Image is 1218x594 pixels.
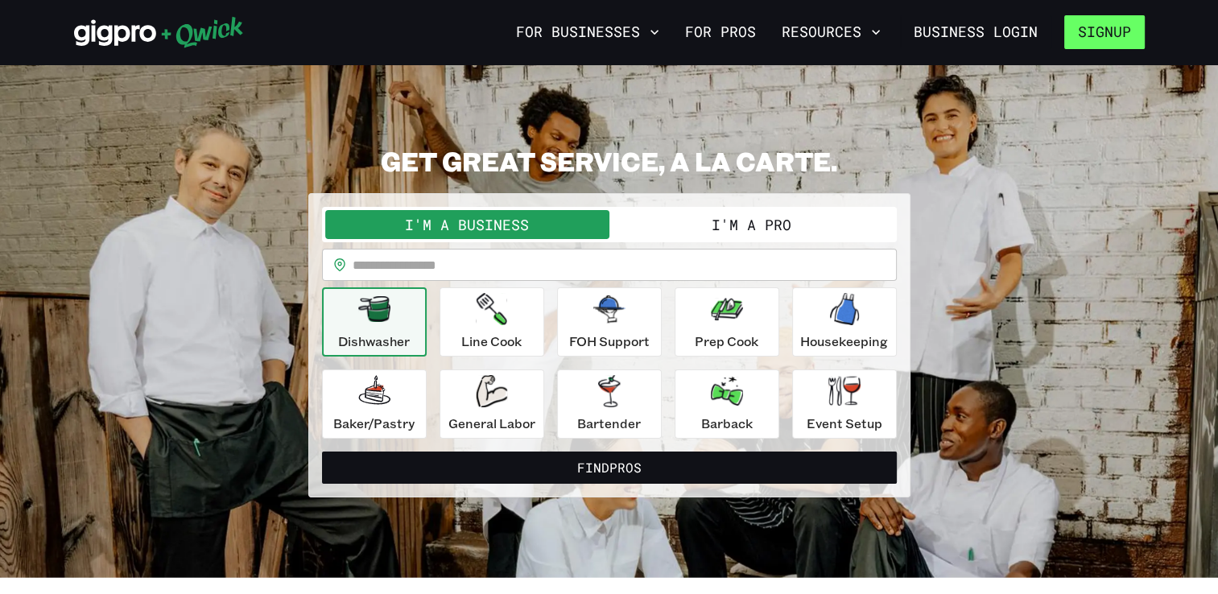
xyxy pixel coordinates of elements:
[609,210,894,239] button: I'm a Pro
[322,452,897,484] button: FindPros
[800,332,888,351] p: Housekeeping
[695,332,758,351] p: Prep Cook
[701,414,753,433] p: Barback
[792,369,897,439] button: Event Setup
[461,332,522,351] p: Line Cook
[675,287,779,357] button: Prep Cook
[792,287,897,357] button: Housekeeping
[448,414,535,433] p: General Labor
[775,19,887,46] button: Resources
[675,369,779,439] button: Barback
[510,19,666,46] button: For Businesses
[440,369,544,439] button: General Labor
[577,414,641,433] p: Bartender
[557,369,662,439] button: Bartender
[679,19,762,46] a: For Pros
[557,287,662,357] button: FOH Support
[322,287,427,357] button: Dishwasher
[569,332,650,351] p: FOH Support
[900,15,1051,49] a: Business Login
[333,414,415,433] p: Baker/Pastry
[338,332,410,351] p: Dishwasher
[807,414,882,433] p: Event Setup
[325,210,609,239] button: I'm a Business
[308,145,910,177] h2: GET GREAT SERVICE, A LA CARTE.
[322,369,427,439] button: Baker/Pastry
[1064,15,1145,49] button: Signup
[440,287,544,357] button: Line Cook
